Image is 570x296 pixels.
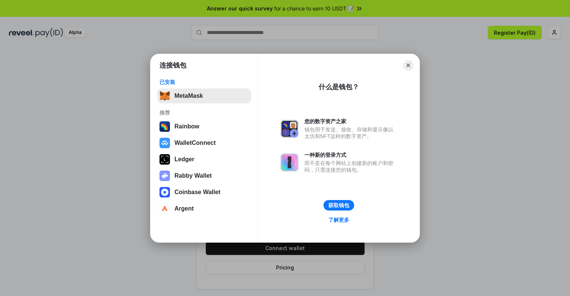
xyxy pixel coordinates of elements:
button: 获取钱包 [323,200,354,211]
img: svg+xml,%3Csvg%20width%3D%22120%22%20height%3D%22120%22%20viewBox%3D%220%200%20120%20120%22%20fil... [159,121,170,132]
img: svg+xml,%3Csvg%20width%3D%2228%22%20height%3D%2228%22%20viewBox%3D%220%200%2028%2028%22%20fill%3D... [159,203,170,214]
div: 而不是在每个网站上创建新的账户和密码，只需连接您的钱包。 [304,160,397,173]
div: 获取钱包 [328,202,349,209]
button: Rabby Wallet [157,168,251,183]
button: Rainbow [157,119,251,134]
button: Argent [157,201,251,216]
img: svg+xml,%3Csvg%20xmlns%3D%22http%3A%2F%2Fwww.w3.org%2F2000%2Fsvg%22%20fill%3D%22none%22%20viewBox... [281,153,298,171]
a: 了解更多 [324,215,354,225]
div: Rainbow [174,123,199,130]
button: Coinbase Wallet [157,185,251,200]
div: 一种新的登录方式 [304,152,397,158]
img: svg+xml,%3Csvg%20xmlns%3D%22http%3A%2F%2Fwww.w3.org%2F2000%2Fsvg%22%20width%3D%2228%22%20height%3... [159,154,170,165]
div: Coinbase Wallet [174,189,220,196]
button: Close [403,60,413,71]
div: 已安装 [159,79,249,85]
img: svg+xml,%3Csvg%20xmlns%3D%22http%3A%2F%2Fwww.w3.org%2F2000%2Fsvg%22%20fill%3D%22none%22%20viewBox... [159,171,170,181]
div: 钱包用于发送、接收、存储和显示像以太坊和NFT这样的数字资产。 [304,126,397,140]
img: svg+xml,%3Csvg%20width%3D%2228%22%20height%3D%2228%22%20viewBox%3D%220%200%2028%2028%22%20fill%3D... [159,187,170,197]
button: MetaMask [157,88,251,103]
div: MetaMask [174,93,203,99]
img: svg+xml,%3Csvg%20width%3D%2228%22%20height%3D%2228%22%20viewBox%3D%220%200%2028%2028%22%20fill%3D... [159,138,170,148]
div: 了解更多 [328,216,349,223]
img: svg+xml,%3Csvg%20fill%3D%22none%22%20height%3D%2233%22%20viewBox%3D%220%200%2035%2033%22%20width%... [159,91,170,101]
div: Rabby Wallet [174,172,212,179]
h1: 连接钱包 [159,61,186,70]
div: Argent [174,205,194,212]
div: 什么是钱包？ [319,82,359,91]
button: WalletConnect [157,135,251,150]
img: svg+xml,%3Csvg%20xmlns%3D%22http%3A%2F%2Fwww.w3.org%2F2000%2Fsvg%22%20fill%3D%22none%22%20viewBox... [281,120,298,138]
div: WalletConnect [174,140,216,146]
div: Ledger [174,156,194,163]
div: 推荐 [159,109,249,116]
button: Ledger [157,152,251,167]
div: 您的数字资产之家 [304,118,397,125]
